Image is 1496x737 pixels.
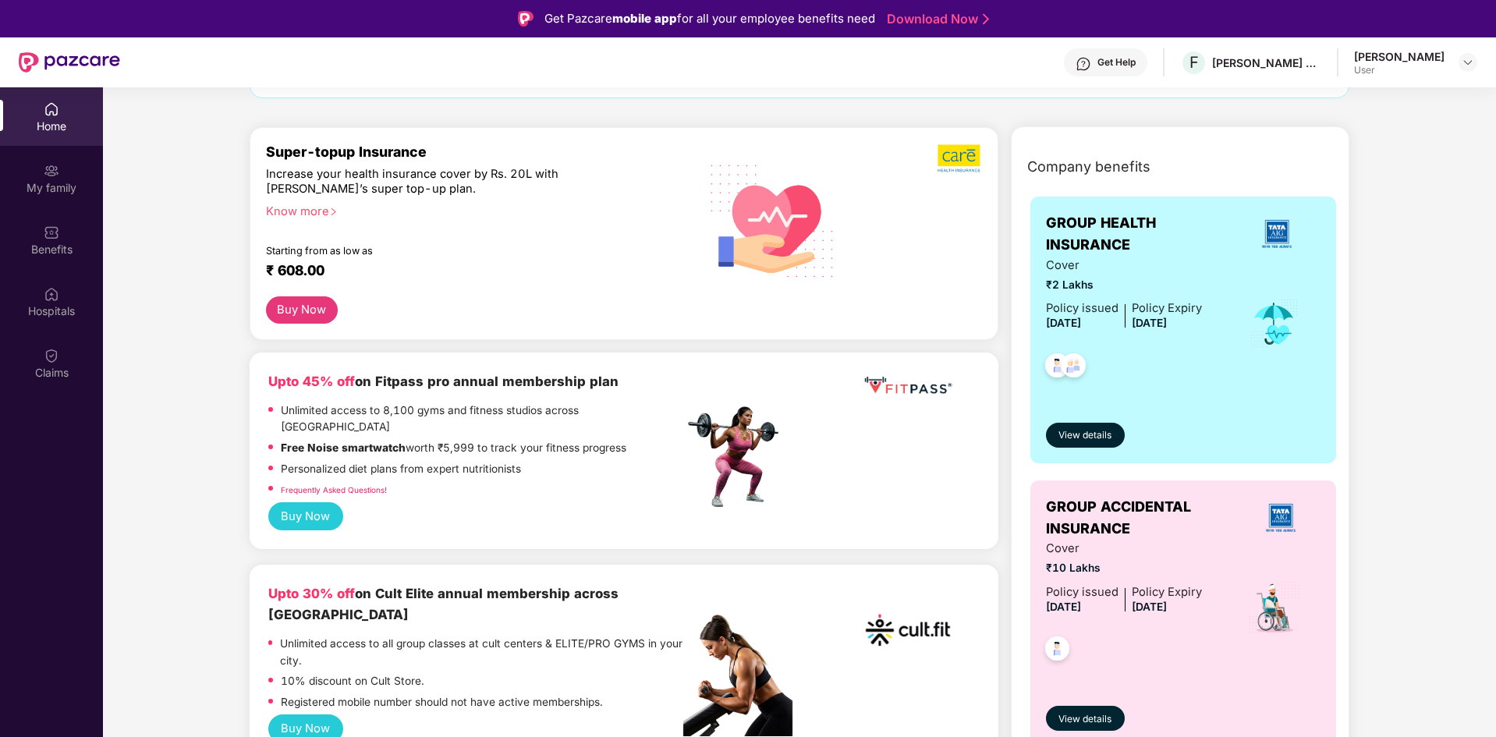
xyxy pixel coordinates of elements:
p: Unlimited access to 8,100 gyms and fitness studios across [GEOGRAPHIC_DATA] [281,402,683,436]
img: icon [1249,298,1299,349]
p: 10% discount on Cult Store. [281,673,424,690]
div: Get Help [1097,56,1136,69]
img: svg+xml;base64,PHN2ZyB4bWxucz0iaHR0cDovL3d3dy53My5vcmcvMjAwMC9zdmciIHhtbG5zOnhsaW5rPSJodHRwOi8vd3... [698,144,847,296]
div: User [1354,64,1445,76]
div: Starting from as low as [266,245,618,256]
p: worth ₹5,999 to track your fitness progress [281,440,626,457]
span: ₹10 Lakhs [1046,560,1202,577]
span: GROUP HEALTH INSURANCE [1046,212,1232,257]
img: icon [1247,580,1301,635]
div: Policy Expiry [1132,583,1202,601]
span: F [1189,53,1199,72]
strong: Free Noise smartwatch [281,441,406,454]
img: svg+xml;base64,PHN2ZyBpZD0iQ2xhaW0iIHhtbG5zPSJodHRwOi8vd3d3LnczLm9yZy8yMDAwL3N2ZyIgd2lkdGg9IjIwIi... [44,348,59,363]
img: Logo [518,11,534,27]
span: [DATE] [1132,317,1167,329]
div: Policy issued [1046,583,1118,601]
img: svg+xml;base64,PHN2ZyBpZD0iSG9tZSIgeG1sbnM9Imh0dHA6Ly93d3cudzMub3JnLzIwMDAvc3ZnIiB3aWR0aD0iMjAiIG... [44,101,59,117]
img: svg+xml;base64,PHN2ZyB4bWxucz0iaHR0cDovL3d3dy53My5vcmcvMjAwMC9zdmciIHdpZHRoPSI0OC45NDMiIGhlaWdodD... [1038,349,1076,387]
p: Unlimited access to all group classes at cult centers & ELITE/PRO GYMS in your city. [280,636,682,669]
img: b5dec4f62d2307b9de63beb79f102df3.png [938,144,982,173]
div: Policy issued [1046,299,1118,317]
a: Frequently Asked Questions! [281,485,387,494]
p: Personalized diet plans from expert nutritionists [281,461,521,478]
img: cult.png [861,583,955,677]
div: Policy Expiry [1132,299,1202,317]
button: Buy Now [268,502,343,531]
img: svg+xml;base64,PHN2ZyBpZD0iRHJvcGRvd24tMzJ4MzIiIHhtbG5zPSJodHRwOi8vd3d3LnczLm9yZy8yMDAwL3N2ZyIgd2... [1462,56,1474,69]
img: New Pazcare Logo [19,52,120,73]
span: Company benefits [1027,156,1150,178]
img: insurerLogo [1256,213,1298,255]
img: pc2.png [683,615,792,735]
img: Stroke [983,11,989,27]
div: [PERSON_NAME] [1354,49,1445,64]
div: [PERSON_NAME] & [PERSON_NAME] Labs Private Limited [1212,55,1321,70]
button: Buy Now [266,296,338,324]
img: svg+xml;base64,PHN2ZyBpZD0iSGVscC0zMngzMiIgeG1sbnM9Imh0dHA6Ly93d3cudzMub3JnLzIwMDAvc3ZnIiB3aWR0aD... [1076,56,1091,72]
span: ₹2 Lakhs [1046,277,1202,294]
div: Super-topup Insurance [266,144,684,160]
button: View details [1046,706,1125,731]
span: View details [1058,428,1111,443]
span: [DATE] [1046,601,1081,613]
b: on Fitpass pro annual membership plan [268,374,619,389]
div: ₹ 608.00 [266,262,668,281]
img: svg+xml;base64,PHN2ZyBpZD0iQmVuZWZpdHMiIHhtbG5zPSJodHRwOi8vd3d3LnczLm9yZy8yMDAwL3N2ZyIgd2lkdGg9Ij... [44,225,59,240]
b: Upto 30% off [268,586,355,601]
span: Cover [1046,257,1202,275]
b: Upto 45% off [268,374,355,389]
span: [DATE] [1046,317,1081,329]
b: on Cult Elite annual membership across [GEOGRAPHIC_DATA] [268,586,619,622]
img: svg+xml;base64,PHN2ZyB3aWR0aD0iMjAiIGhlaWdodD0iMjAiIHZpZXdCb3g9IjAgMCAyMCAyMCIgZmlsbD0ibm9uZSIgeG... [44,163,59,179]
div: Get Pazcare for all your employee benefits need [544,9,875,28]
img: svg+xml;base64,PHN2ZyB4bWxucz0iaHR0cDovL3d3dy53My5vcmcvMjAwMC9zdmciIHdpZHRoPSI0OC45NDMiIGhlaWdodD... [1055,349,1093,387]
p: Registered mobile number should not have active memberships. [281,694,603,711]
span: GROUP ACCIDENTAL INSURANCE [1046,496,1241,540]
img: svg+xml;base64,PHN2ZyB4bWxucz0iaHR0cDovL3d3dy53My5vcmcvMjAwMC9zdmciIHdpZHRoPSI0OC45NDMiIGhlaWdodD... [1038,632,1076,670]
img: fpp.png [683,402,792,512]
span: [DATE] [1132,601,1167,613]
img: fppp.png [861,371,955,400]
div: Know more [266,204,675,215]
span: right [329,207,338,216]
div: Increase your health insurance cover by Rs. 20L with [PERSON_NAME]’s super top-up plan. [266,167,616,197]
img: insurerLogo [1260,497,1302,539]
img: svg+xml;base64,PHN2ZyBpZD0iSG9zcGl0YWxzIiB4bWxucz0iaHR0cDovL3d3dy53My5vcmcvMjAwMC9zdmciIHdpZHRoPS... [44,286,59,302]
span: Cover [1046,540,1202,558]
span: View details [1058,712,1111,727]
a: Download Now [887,11,984,27]
strong: mobile app [612,11,677,26]
button: View details [1046,423,1125,448]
